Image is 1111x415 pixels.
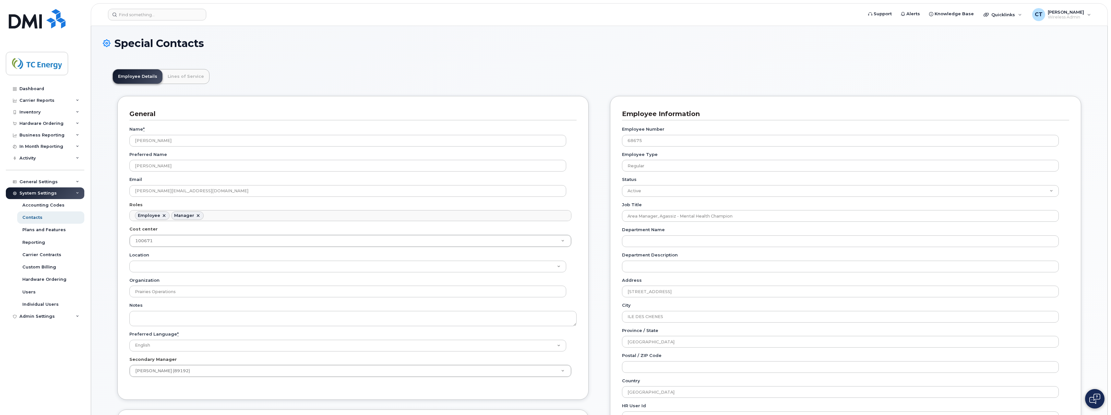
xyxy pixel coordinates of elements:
[129,110,572,118] h3: General
[622,378,640,384] label: Country
[622,126,664,132] label: Employee Number
[113,69,162,84] a: Employee Details
[129,126,145,132] label: Name
[177,331,179,337] abbr: required
[143,126,145,132] abbr: required
[622,302,631,308] label: City
[130,235,571,247] a: 100671
[162,69,209,84] a: Lines of Service
[135,238,153,243] span: 100671
[622,277,642,283] label: Address
[129,226,158,232] label: Cost center
[129,356,177,362] label: Secondary Manager
[129,331,179,337] label: Preferred Language
[622,151,658,158] label: Employee Type
[174,213,194,218] div: Manager
[1089,394,1100,404] img: Open chat
[129,151,167,158] label: Preferred Name
[129,252,149,258] label: Location
[131,368,190,374] span: [PERSON_NAME] (89192)
[622,202,642,208] label: Job Title
[129,277,160,283] label: Organization
[103,38,1096,49] h1: Special Contacts
[129,202,143,208] label: Roles
[622,252,678,258] label: Department Description
[129,176,142,183] label: Email
[138,213,160,218] div: Employee
[130,365,571,377] a: [PERSON_NAME] (89192)
[622,352,662,359] label: Postal / ZIP Code
[622,327,658,334] label: Province / State
[622,227,665,233] label: Department Name
[129,302,143,308] label: Notes
[622,110,1064,118] h3: Employee Information
[622,176,637,183] label: Status
[622,403,646,409] label: HR user id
